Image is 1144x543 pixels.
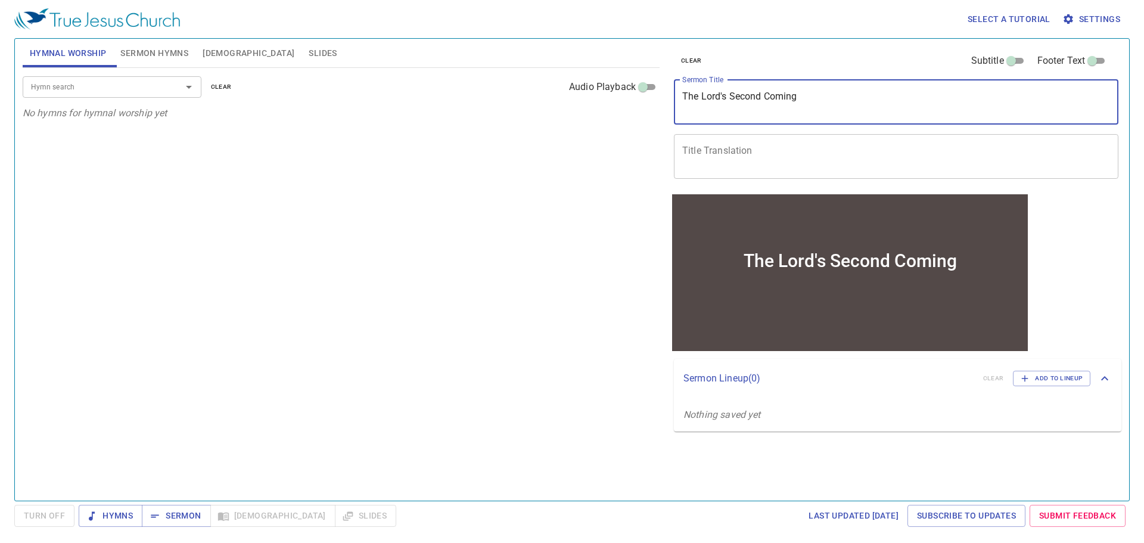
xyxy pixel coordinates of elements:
i: Nothing saved yet [683,409,761,420]
button: clear [204,80,239,94]
button: Sermon [142,505,210,527]
button: clear [674,54,709,68]
span: [DEMOGRAPHIC_DATA] [203,46,294,61]
span: Sermon [151,508,201,523]
button: Settings [1060,8,1125,30]
span: Select a tutorial [968,12,1050,27]
span: Settings [1065,12,1120,27]
div: Sermon Lineup(0)clearAdd to Lineup [674,359,1121,398]
textarea: The Lord's Second Coming [682,91,1110,113]
i: No hymns for hymnal worship yet [23,107,167,119]
button: Add to Lineup [1013,371,1090,386]
a: Subscribe to Updates [907,505,1025,527]
span: Subtitle [971,54,1004,68]
button: Select a tutorial [963,8,1055,30]
span: Sermon Hymns [120,46,188,61]
span: Hymnal Worship [30,46,107,61]
a: Submit Feedback [1030,505,1126,527]
iframe: from-child [669,191,1031,354]
span: clear [211,82,232,92]
span: Slides [309,46,337,61]
span: clear [681,55,702,66]
span: Audio Playback [569,80,636,94]
span: Add to Lineup [1021,373,1083,384]
a: Last updated [DATE] [804,505,903,527]
span: Hymns [88,508,133,523]
span: Subscribe to Updates [917,508,1016,523]
img: True Jesus Church [14,8,180,30]
p: Sermon Lineup ( 0 ) [683,371,974,386]
button: Open [181,79,197,95]
span: Footer Text [1037,54,1086,68]
button: Hymns [79,505,142,527]
span: Last updated [DATE] [809,508,899,523]
span: Submit Feedback [1039,508,1116,523]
